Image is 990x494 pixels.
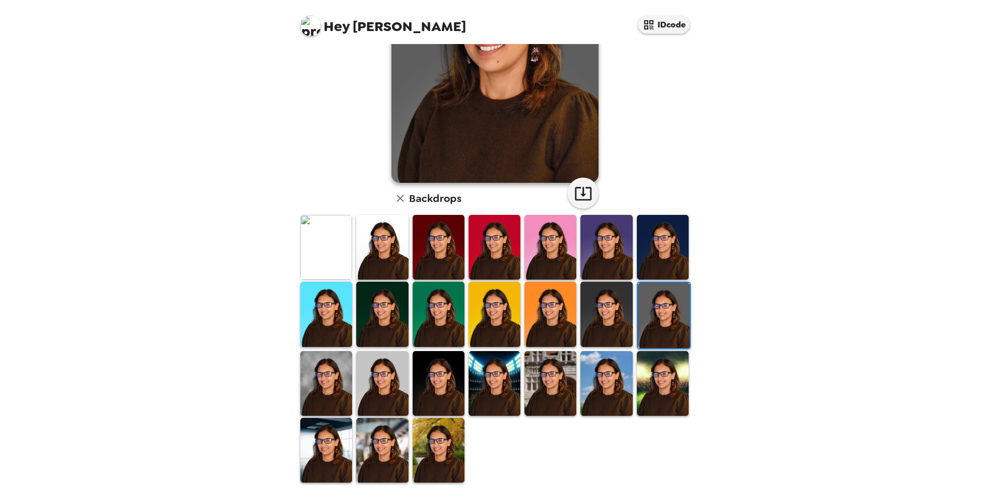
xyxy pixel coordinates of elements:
img: Original [300,215,352,280]
h6: Backdrops [409,190,461,207]
span: [PERSON_NAME] [300,10,466,34]
button: IDcode [638,16,690,34]
img: profile pic [300,16,321,36]
span: Hey [324,17,350,36]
